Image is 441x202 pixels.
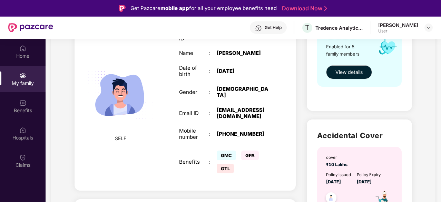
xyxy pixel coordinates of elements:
[19,72,26,79] img: svg+xml;base64,PHN2ZyB3aWR0aD0iMjAiIGhlaWdodD0iMjAiIHZpZXdCb3g9IjAgMCAyMCAyMCIgZmlsbD0ibm9uZSIgeG...
[179,29,209,42] div: Employee ID
[366,19,405,62] img: icon
[119,5,126,12] img: Logo
[217,131,269,137] div: [PHONE_NUMBER]
[209,68,217,74] div: :
[265,25,282,30] div: Get Help
[217,50,269,56] div: [PERSON_NAME]
[378,22,418,28] div: [PERSON_NAME]
[326,154,350,161] div: cover
[426,25,431,30] img: svg+xml;base64,PHN2ZyBpZD0iRHJvcGRvd24tMzJ4MzIiIHhtbG5zPSJodHRwOi8vd3d3LnczLm9yZy8yMDAwL3N2ZyIgd2...
[209,159,217,165] div: :
[217,107,269,119] div: [EMAIL_ADDRESS][DOMAIN_NAME]
[179,50,209,56] div: Name
[217,68,269,74] div: [DATE]
[19,45,26,52] img: svg+xml;base64,PHN2ZyBpZD0iSG9tZSIgeG1sbnM9Imh0dHA6Ly93d3cudzMub3JnLzIwMDAvc3ZnIiB3aWR0aD0iMjAiIG...
[217,86,269,98] div: [DEMOGRAPHIC_DATA]
[209,50,217,56] div: :
[115,135,126,142] span: SELF
[335,68,363,76] span: View details
[378,28,418,34] div: User
[209,110,217,116] div: :
[179,128,209,140] div: Mobile number
[209,89,217,95] div: :
[326,43,366,57] span: Enabled for 5 family members
[209,131,217,137] div: :
[217,164,234,173] span: GTL
[160,5,189,11] strong: mobile app
[179,110,209,116] div: Email ID
[179,159,209,165] div: Benefits
[357,172,381,178] div: Policy Expiry
[305,23,310,32] span: T
[326,179,341,184] span: [DATE]
[357,179,372,184] span: [DATE]
[8,23,53,32] img: New Pazcare Logo
[217,151,236,160] span: GMC
[315,25,364,31] div: Tredence Analytics Solutions Private Limited
[80,55,160,135] img: svg+xml;base64,PHN2ZyB4bWxucz0iaHR0cDovL3d3dy53My5vcmcvMjAwMC9zdmciIHdpZHRoPSIyMjQiIGhlaWdodD0iMT...
[326,65,372,79] button: View details
[255,25,262,32] img: svg+xml;base64,PHN2ZyBpZD0iSGVscC0zMngzMiIgeG1sbnM9Imh0dHA6Ly93d3cudzMub3JnLzIwMDAvc3ZnIiB3aWR0aD...
[179,65,209,77] div: Date of birth
[324,5,327,12] img: Stroke
[282,5,325,12] a: Download Now
[326,162,350,167] span: ₹10 Lakhs
[19,154,26,161] img: svg+xml;base64,PHN2ZyBpZD0iQ2xhaW0iIHhtbG5zPSJodHRwOi8vd3d3LnczLm9yZy8yMDAwL3N2ZyIgd2lkdGg9IjIwIi...
[19,99,26,106] img: svg+xml;base64,PHN2ZyBpZD0iQmVuZWZpdHMiIHhtbG5zPSJodHRwOi8vd3d3LnczLm9yZy8yMDAwL3N2ZyIgd2lkdGg9Ij...
[317,130,401,141] h2: Accidental Cover
[19,127,26,134] img: svg+xml;base64,PHN2ZyBpZD0iSG9zcGl0YWxzIiB4bWxucz0iaHR0cDovL3d3dy53My5vcmcvMjAwMC9zdmciIHdpZHRoPS...
[326,172,351,178] div: Policy issued
[241,151,259,160] span: GPA
[179,89,209,95] div: Gender
[130,4,277,12] div: Get Pazcare for all your employee benefits need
